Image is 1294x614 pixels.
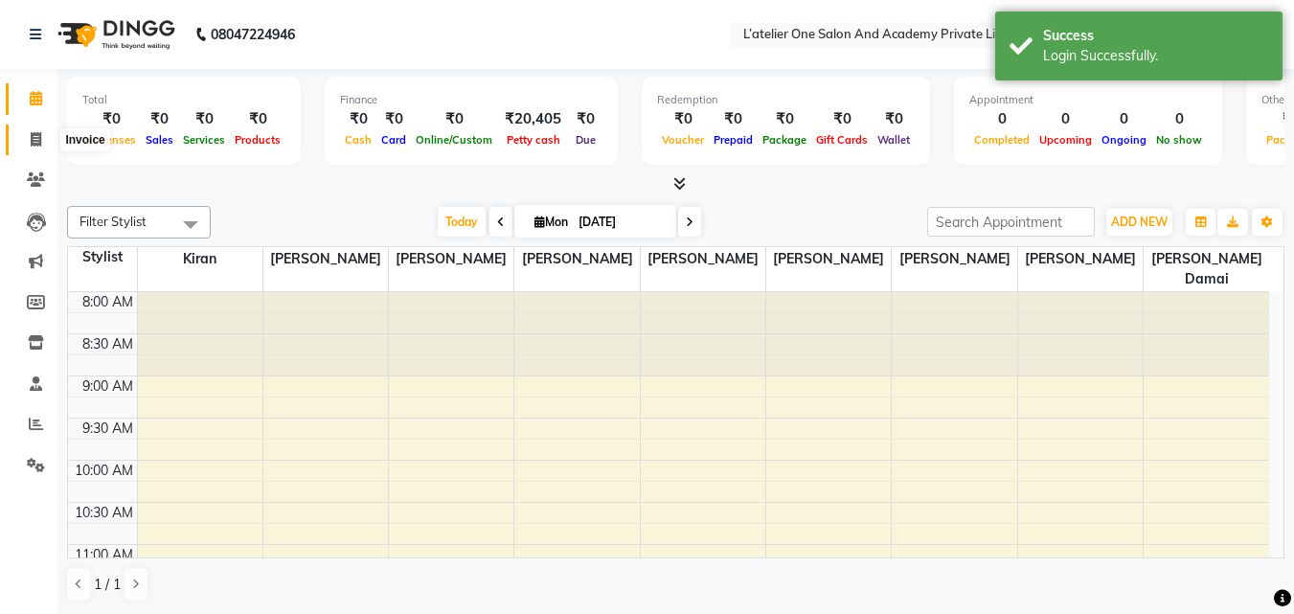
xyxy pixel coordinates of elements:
b: 08047224946 [211,8,295,61]
span: Cash [340,133,376,147]
div: ₹0 [141,108,178,130]
span: Card [376,133,411,147]
div: 0 [1034,108,1097,130]
div: 0 [1097,108,1151,130]
div: ₹0 [657,108,709,130]
span: Package [758,133,811,147]
span: [PERSON_NAME] [263,247,388,271]
span: [PERSON_NAME] Damai [1144,247,1269,291]
input: Search Appointment [927,207,1095,237]
div: 0 [969,108,1034,130]
span: ADD NEW [1111,215,1168,229]
span: Due [571,133,601,147]
div: 0 [1151,108,1207,130]
span: Mon [530,215,573,229]
span: Wallet [873,133,915,147]
div: 10:00 AM [71,461,137,481]
div: 9:00 AM [79,376,137,397]
span: Completed [969,133,1034,147]
div: Total [82,92,285,108]
div: ₹0 [376,108,411,130]
div: Appointment [969,92,1207,108]
div: Redemption [657,92,915,108]
div: ₹0 [82,108,141,130]
div: 8:30 AM [79,334,137,354]
span: [PERSON_NAME] [641,247,765,271]
span: Gift Cards [811,133,873,147]
img: logo [49,8,180,61]
span: Ongoing [1097,133,1151,147]
span: [PERSON_NAME] [1018,247,1143,271]
div: ₹0 [709,108,758,130]
span: Petty cash [502,133,565,147]
div: ₹0 [811,108,873,130]
span: Today [438,207,486,237]
div: Finance [340,92,602,108]
div: 11:00 AM [71,545,137,565]
div: ₹0 [178,108,230,130]
span: [PERSON_NAME] [766,247,891,271]
div: Stylist [68,247,137,267]
div: ₹0 [873,108,915,130]
span: [PERSON_NAME] [389,247,513,271]
div: Success [1043,26,1268,46]
span: [PERSON_NAME] [514,247,639,271]
div: ₹20,405 [497,108,569,130]
div: Invoice [60,128,109,151]
div: ₹0 [411,108,497,130]
div: 9:30 AM [79,419,137,439]
span: Online/Custom [411,133,497,147]
span: Prepaid [709,133,758,147]
span: Services [178,133,230,147]
span: Products [230,133,285,147]
div: ₹0 [340,108,376,130]
span: Sales [141,133,178,147]
span: Voucher [657,133,709,147]
span: 1 / 1 [94,575,121,595]
span: Kiran [138,247,262,271]
div: ₹0 [230,108,285,130]
div: Login Successfully. [1043,46,1268,66]
div: 10:30 AM [71,503,137,523]
span: Filter Stylist [79,214,147,229]
span: [PERSON_NAME] [892,247,1016,271]
div: ₹0 [758,108,811,130]
span: Upcoming [1034,133,1097,147]
div: 8:00 AM [79,292,137,312]
input: 2025-09-01 [573,208,669,237]
span: No show [1151,133,1207,147]
button: ADD NEW [1106,209,1172,236]
div: ₹0 [569,108,602,130]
